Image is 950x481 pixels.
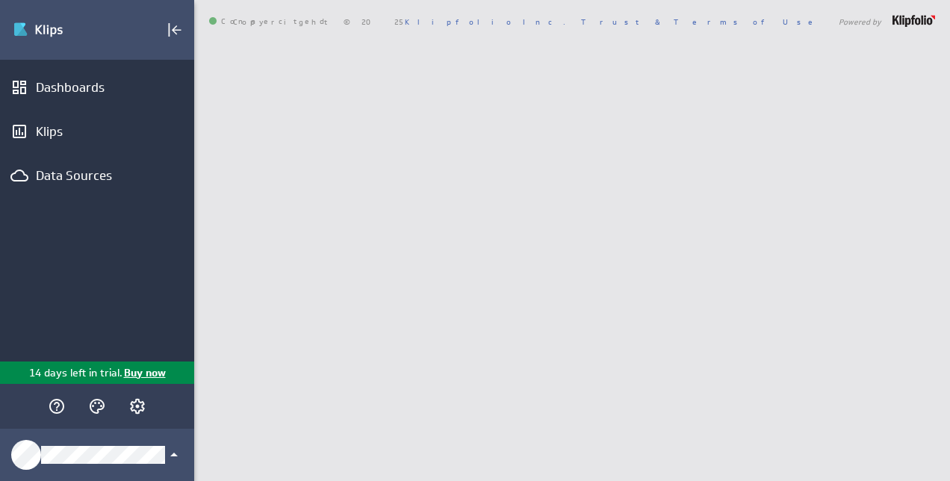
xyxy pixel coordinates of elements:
[162,17,187,43] div: Collapse
[44,394,69,419] div: Help
[29,365,122,381] p: 14 days left in trial.
[581,16,823,27] a: Trust & Terms of Use
[13,18,117,42] div: Go to Dashboards
[13,18,117,42] img: Klipfolio klips logo
[839,18,881,25] span: Powered by
[405,16,565,27] a: Klipfolio Inc.
[125,394,150,419] div: Account and settings
[36,123,158,140] div: Klips
[36,79,158,96] div: Dashboards
[128,397,146,415] svg: Account and settings
[88,397,106,415] svg: Themes
[84,394,110,419] div: Themes
[892,15,935,27] img: logo-footer.png
[122,365,166,381] p: Buy now
[233,18,565,25] span: Copyright © 2025
[209,17,333,26] span: Connected: ID: dpnc-23 Online: true
[36,167,158,184] div: Data Sources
